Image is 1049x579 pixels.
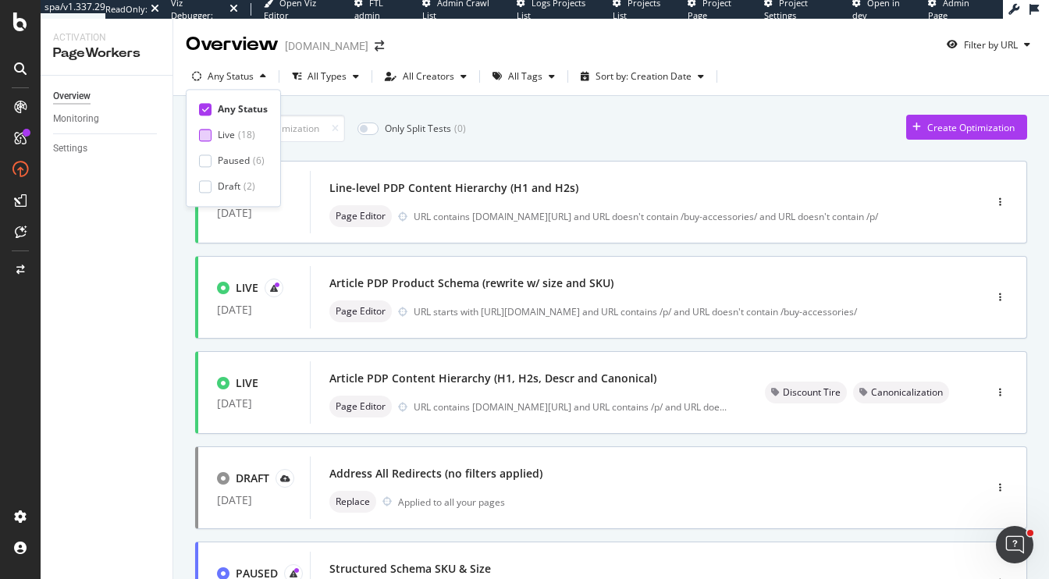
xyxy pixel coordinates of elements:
div: ( 0 ) [454,122,466,135]
div: Line-level PDP Content Hierarchy (H1 and H2s) [329,180,578,196]
div: arrow-right-arrow-left [375,41,384,52]
div: URL contains [DOMAIN_NAME][URL] and URL contains /p/ and URL doe [414,400,727,414]
div: [DOMAIN_NAME] [285,38,368,54]
div: Only Split Tests [385,122,451,135]
span: Page Editor [336,402,386,411]
div: Any Status [208,72,254,81]
button: Create Optimization [906,115,1027,140]
div: Applied to all your pages [398,496,505,509]
div: neutral label [329,300,392,322]
div: Sort by: Creation Date [596,72,692,81]
div: Address All Redirects (no filters applied) [329,466,542,481]
div: Overview [186,31,279,58]
span: Canonicalization [871,388,943,397]
a: Monitoring [53,111,162,127]
div: ( 18 ) [238,129,255,142]
div: Draft [218,180,240,194]
button: Filter by URL [941,32,1037,57]
button: Sort by: Creation Date [574,64,710,89]
div: All Creators [403,72,454,81]
div: URL contains [DOMAIN_NAME][URL] and URL doesn't contain /buy-accessories/ and URL doesn't contain... [414,210,918,223]
div: Paused [218,155,250,168]
span: Page Editor [336,307,386,316]
div: ( 2 ) [244,180,255,194]
div: neutral label [765,382,847,403]
div: Activation [53,31,160,44]
div: neutral label [853,382,949,403]
iframe: Intercom live chat [996,526,1033,563]
button: All Creators [379,64,473,89]
div: [DATE] [217,494,291,506]
div: neutral label [329,205,392,227]
div: Settings [53,140,87,157]
div: All Tags [508,72,542,81]
div: Create Optimization [927,121,1015,134]
div: Any Status [218,102,268,115]
div: [DATE] [217,397,291,410]
span: Discount Tire [783,388,841,397]
span: Replace [336,497,370,506]
div: LIVE [236,375,258,391]
div: Live [218,129,235,142]
div: URL starts with [URL][DOMAIN_NAME] and URL contains /p/ and URL doesn't contain /buy-accessories/ [414,305,918,318]
div: Article PDP Product Schema (rewrite w/ size and SKU) [329,275,613,291]
div: DRAFT [236,471,269,486]
div: Filter by URL [964,38,1018,52]
div: neutral label [329,491,376,513]
div: All Types [308,72,347,81]
a: Overview [53,88,162,105]
a: Settings [53,140,162,157]
span: Page Editor [336,211,386,221]
div: Overview [53,88,91,105]
div: ( 6 ) [253,155,265,168]
div: Monitoring [53,111,99,127]
div: [DATE] [217,207,291,219]
button: All Types [286,64,365,89]
div: ReadOnly: [105,3,148,16]
div: Article PDP Content Hierarchy (H1, H2s, Descr and Canonical) [329,371,656,386]
button: Any Status [186,64,272,89]
div: LIVE [236,280,258,296]
div: Structured Schema SKU & Size [329,561,491,577]
span: ... [720,400,727,414]
button: All Tags [486,64,561,89]
div: PageWorkers [53,44,160,62]
div: [DATE] [217,304,291,316]
div: neutral label [329,396,392,417]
